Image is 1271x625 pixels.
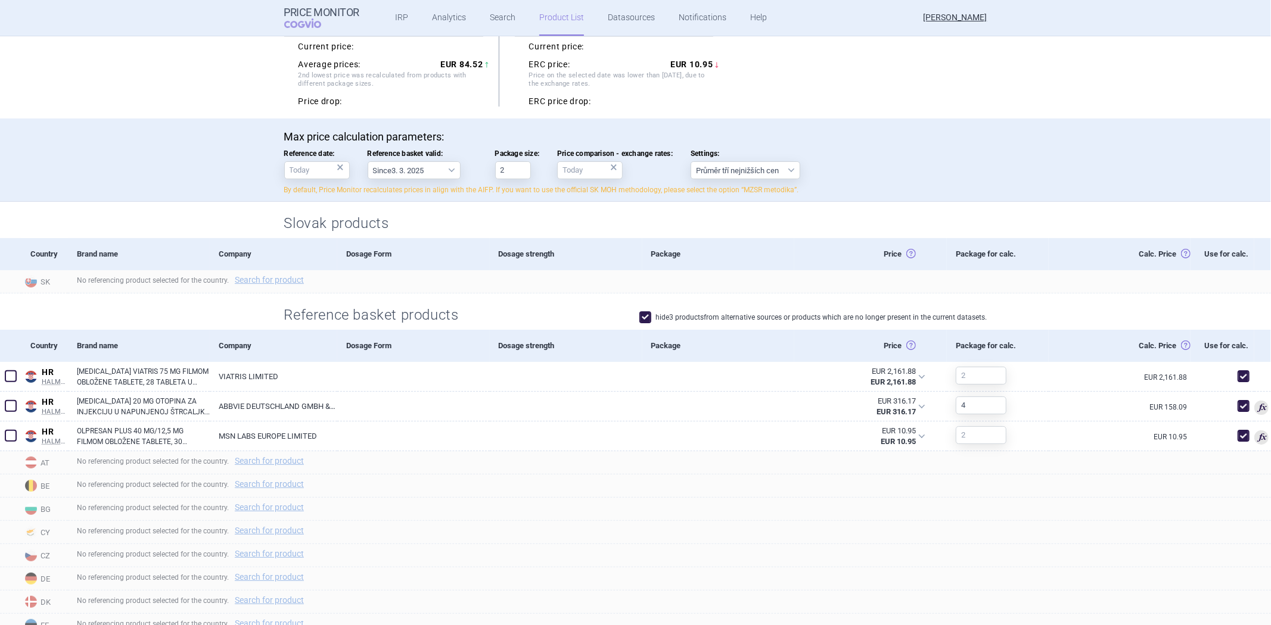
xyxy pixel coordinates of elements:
img: Croatia [25,371,37,383]
img: Denmark [25,596,37,608]
strong: EUR 10.95 [670,60,713,69]
img: Czech Republic [25,549,37,561]
span: No referencing product selected for the country. [77,573,310,582]
a: ABBVIE DEUTSCHLAND GMBH & CO. KG [210,392,337,421]
span: No referencing product selected for the country. [77,480,310,489]
span: Used for calculation [1254,401,1269,415]
a: HRHRHALMED PCL SUMMARY [21,424,68,445]
span: DE [21,570,68,586]
span: Reference date: [284,149,350,158]
img: Bulgaria [25,503,37,515]
div: Brand name [68,238,210,270]
div: Dosage strength [490,238,642,270]
strong: EUR 10.95 [881,437,916,446]
div: Dosage strength [490,330,642,362]
div: Calc. Price [1049,330,1191,362]
a: MSN LABS EUROPE LIMITED [210,421,337,451]
a: [MEDICAL_DATA] VIATRIS 75 MG FILMOM OBLOŽENE TABLETE, 28 TABLETA U BLISTERU, U KUTIJI [77,366,210,387]
div: Package [642,330,795,362]
a: EUR 2,161.88 [1144,374,1191,381]
span: AT [21,454,68,470]
div: Price [794,238,947,270]
div: Calc. Price [1049,238,1191,270]
div: Dosage Form [337,330,490,362]
input: 2 [956,426,1006,444]
input: 2 [956,367,1006,385]
span: Reference basket valid: [368,149,477,158]
strong: Price Monitor [284,7,360,18]
a: Search for product [235,503,304,511]
a: Search for product [235,480,304,488]
div: Company [210,238,337,270]
span: 2nd lowest price was recalculated from products with different package sizes. [299,71,483,90]
img: Croatia [25,430,37,442]
span: CY [21,524,68,539]
span: HALMED PCL SUMMARY [42,437,68,446]
div: Package for calc. [947,238,1049,270]
a: VIATRIS LIMITED [210,362,337,391]
div: EUR 2,161.88 [803,366,916,377]
span: Price on the selected date was lower than [DATE], due to the exchange rates. [529,71,713,90]
a: Price MonitorCOGVIO [284,7,360,29]
span: HR [42,397,68,408]
a: Search for product [235,596,304,604]
span: No referencing product selected for the country. [77,596,310,605]
input: Package size: [495,161,531,179]
img: Germany [25,573,37,585]
div: EUR 10.95EUR 10.95 [794,421,933,451]
div: EUR 316.17EUR 316.17 [794,392,933,421]
span: No referencing product selected for the country. [77,504,310,512]
strong: EUR 316.17 [877,407,916,416]
abbr: Nájdená cena bez odpočtu prirážky distribútora [803,426,916,447]
a: Search for product [235,573,304,581]
a: OLPRESAN PLUS 40 MG/12,5 MG FILMOM OBLOŽENE TABLETE, 30 TABLETA U BLISTERU, U KUTIJI [77,426,210,447]
span: COGVIO [284,18,338,28]
a: EUR 158.09 [1149,404,1191,411]
img: Belgium [25,480,37,492]
span: CZ [21,547,68,562]
img: Slovakia [25,276,37,287]
span: SK [21,273,68,289]
strong: ERC price drop: [529,96,592,107]
a: EUR 10.95 [1154,433,1191,440]
label: hide 3 products from alternative sources or products which are no longer present in the current d... [639,311,987,323]
p: By default, Price Monitor recalculates prices in align with the AIFP. If you want to use the offi... [284,185,987,195]
span: DK [21,593,68,609]
span: Price comparison - exchange rates: [557,149,673,158]
div: Company [210,330,337,362]
div: EUR 2,161.88EUR 2,161.88 [794,362,933,392]
h2: Reference basket products [284,305,468,325]
abbr: Nájdená cena bez odpočtu prirážky distribútora [803,396,916,417]
div: EUR 316.17 [803,396,916,407]
span: Settings: [691,149,800,158]
p: Max price calculation parameters: [284,130,987,143]
div: Use for calc. [1191,238,1254,270]
div: Country [21,330,68,362]
span: HR [42,427,68,437]
span: Package size: [495,149,540,158]
strong: EUR 84.52 [440,60,483,69]
div: Country [21,238,68,270]
strong: EUR 2,161.88 [871,377,916,386]
div: Use for calc. [1191,330,1254,362]
div: Package [642,238,795,270]
div: Dosage Form [337,238,490,270]
div: Package for calc. [947,330,1049,362]
div: EUR 10.95 [803,426,916,436]
strong: Current price: [529,42,585,51]
div: × [337,161,344,174]
img: Cyprus [25,526,37,538]
select: Settings: [691,161,800,179]
img: Croatia [25,401,37,412]
strong: Price drop: [299,96,343,107]
div: Brand name [68,330,210,362]
span: No referencing product selected for the country. [77,276,310,285]
strong: ERC price: [529,60,570,70]
a: HRHRHALMED PCL SUMMARY [21,395,68,415]
span: HALMED PCL SUMMARY [42,408,68,416]
img: Austria [25,457,37,468]
abbr: Nájdená cena bez odpočtu prirážky distribútora [803,366,916,387]
strong: Average prices: [299,60,361,70]
a: Search for product [235,549,304,558]
span: HR [42,367,68,378]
